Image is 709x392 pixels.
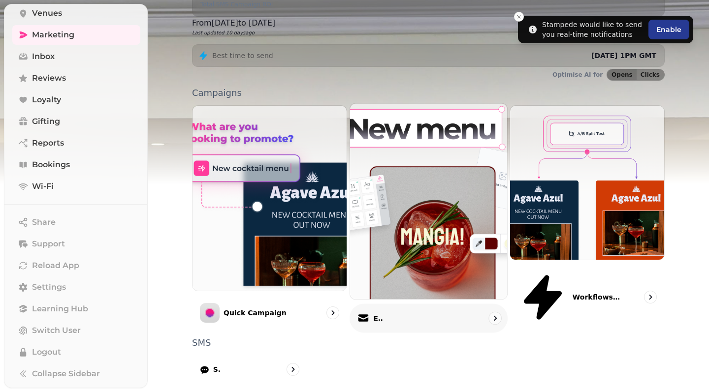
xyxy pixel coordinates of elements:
[32,181,54,192] span: Wi-Fi
[12,277,140,297] a: Settings
[288,364,298,374] svg: go to
[192,29,275,36] p: Last updated 10 days ago
[192,338,665,347] p: SMS
[510,105,665,331] a: Workflows (coming soon)Workflows (coming soon)
[573,292,622,302] p: Workflows (coming soon)
[510,106,664,260] img: Workflows (coming soon)
[192,89,665,97] p: Campaigns
[12,47,140,66] a: Inbox
[612,72,633,78] span: Opens
[200,0,273,8] p: Total SMS Campaign ROI
[224,308,287,318] p: Quick Campaign
[12,212,140,232] button: Share
[350,103,508,332] a: EmailEmail
[32,346,61,358] span: Logout
[32,7,62,19] span: Venues
[32,116,60,127] span: Gifting
[552,71,603,79] p: Optimise AI for
[12,177,140,196] a: Wi-Fi
[12,342,140,362] button: Logout
[32,325,81,336] span: Switch User
[12,234,140,254] button: Support
[12,256,140,275] button: Reload App
[607,69,637,80] button: Opens
[193,106,347,291] img: Quick Campaign
[373,313,383,323] p: Email
[32,260,79,271] span: Reload App
[637,69,664,80] button: Clicks
[32,303,88,315] span: Learning Hub
[591,52,656,60] span: [DATE] 1PM GMT
[32,281,66,293] span: Settings
[12,364,140,384] button: Collapse Sidebar
[12,299,140,319] a: Learning Hub
[328,308,338,318] svg: go to
[12,155,140,175] a: Bookings
[32,368,100,380] span: Collapse Sidebar
[542,20,645,39] div: Stampede would like to send you real-time notifications
[192,105,347,331] a: Quick CampaignQuick Campaign
[12,90,140,110] a: Loyalty
[212,51,273,60] p: Best time to send
[192,17,275,29] p: From [DATE] to [DATE]
[12,68,140,88] a: Reviews
[192,355,307,384] a: SMS
[514,12,524,22] button: Close toast
[32,72,66,84] span: Reviews
[12,133,140,153] a: Reports
[490,313,500,323] svg: go to
[12,25,140,45] a: Marketing
[213,364,221,374] p: SMS
[32,216,56,228] span: Share
[648,20,689,39] button: Enable
[32,238,65,250] span: Support
[342,94,515,309] img: Email
[32,51,55,62] span: Inbox
[32,94,61,106] span: Loyalty
[641,72,660,78] span: Clicks
[12,112,140,131] a: Gifting
[12,3,140,23] a: Venues
[12,321,140,340] button: Switch User
[32,137,64,149] span: Reports
[645,292,655,302] svg: go to
[32,29,74,41] span: Marketing
[32,159,70,171] span: Bookings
